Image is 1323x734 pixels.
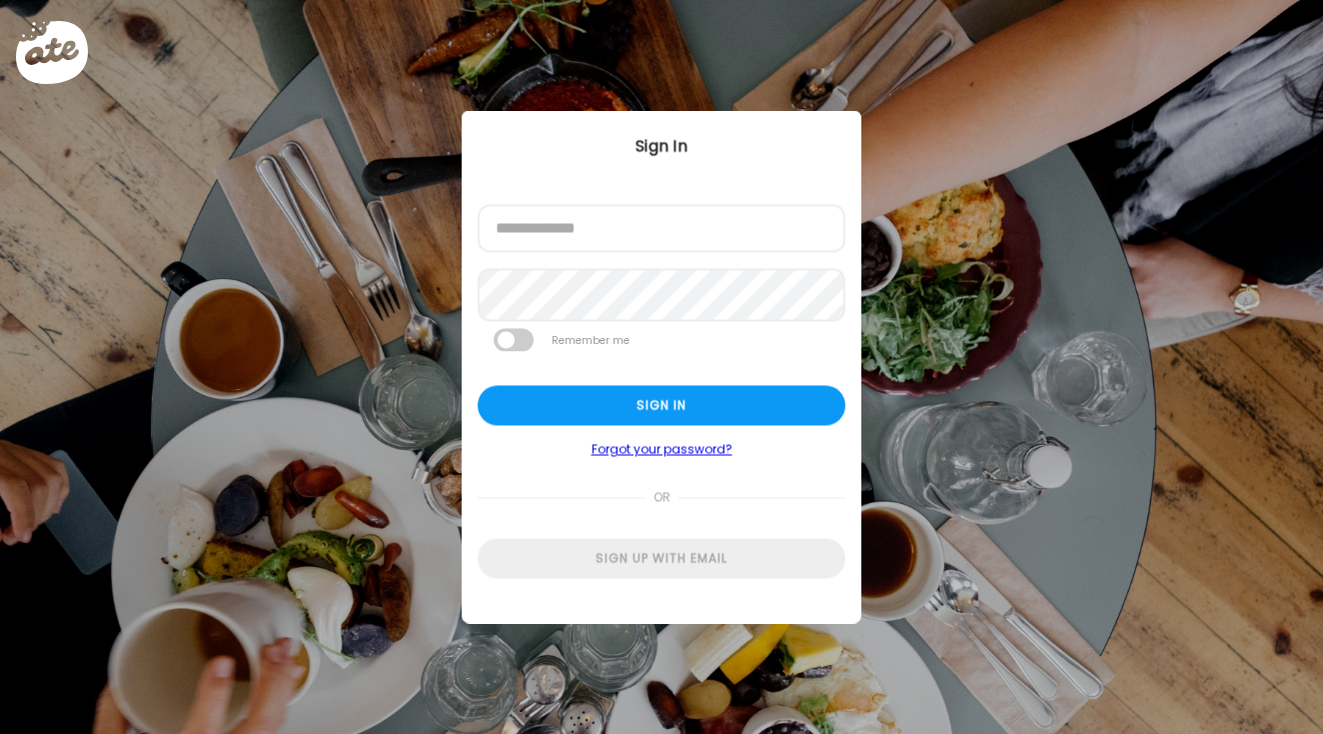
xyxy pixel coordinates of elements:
[462,135,861,159] div: Sign In
[478,386,845,426] div: Sign in
[550,329,632,352] label: Remember me
[478,442,845,458] a: Forgot your password?
[478,539,845,579] div: Sign up with email
[646,478,678,518] span: or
